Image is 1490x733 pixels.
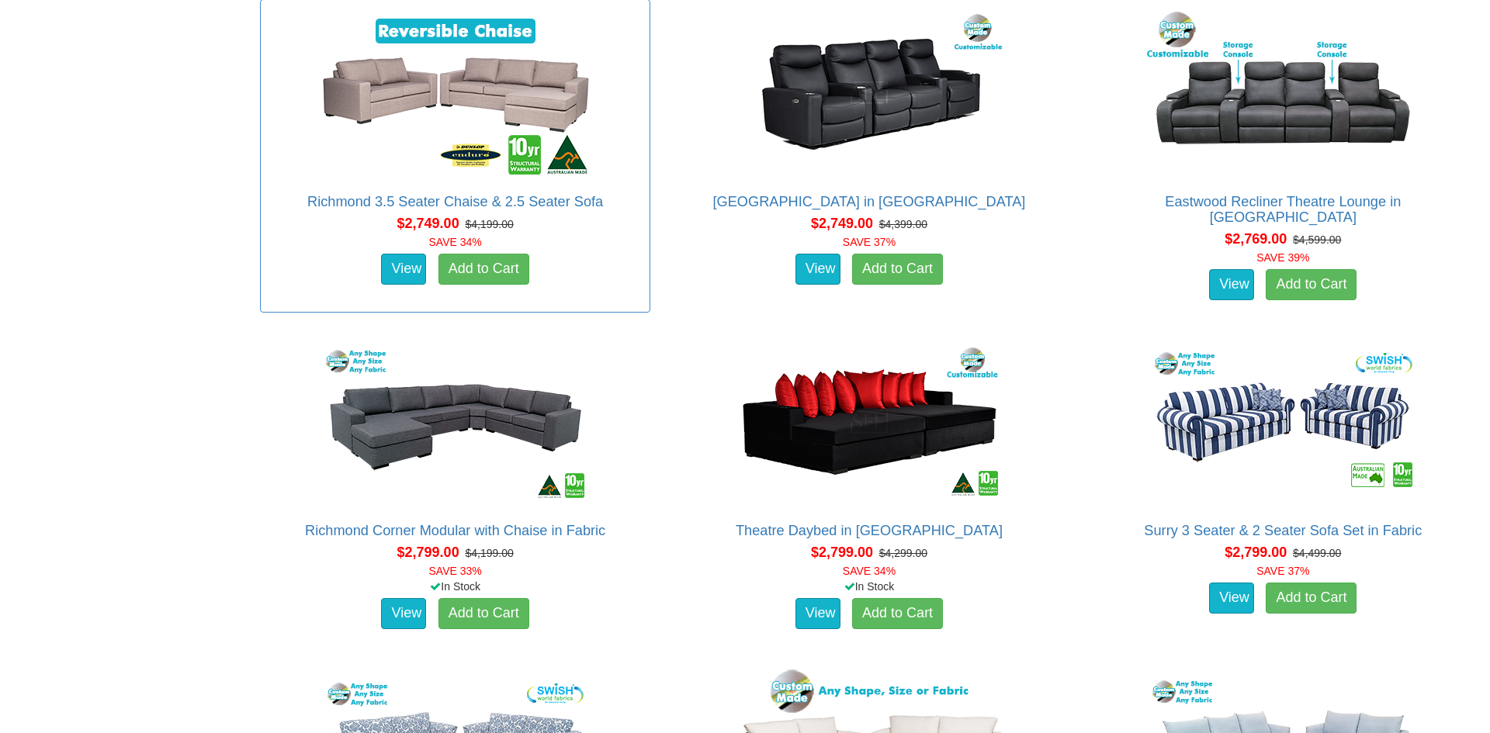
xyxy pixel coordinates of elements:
[429,236,482,248] font: SAVE 34%
[1143,337,1422,507] img: Surry 3 Seater & 2 Seater Sofa Set in Fabric
[465,547,513,559] del: $4,199.00
[1293,547,1341,559] del: $4,499.00
[316,337,595,507] img: Richmond Corner Modular with Chaise in Fabric
[843,565,896,577] font: SAVE 34%
[381,254,426,285] a: View
[397,216,459,231] span: $2,749.00
[397,545,459,560] span: $2,799.00
[257,579,653,594] div: In Stock
[438,598,529,629] a: Add to Cart
[1225,545,1287,560] span: $2,799.00
[1143,8,1422,178] img: Eastwood Recliner Theatre Lounge in Fabric
[1209,583,1254,614] a: View
[736,523,1003,538] a: Theatre Daybed in [GEOGRAPHIC_DATA]
[1165,194,1401,225] a: Eastwood Recliner Theatre Lounge in [GEOGRAPHIC_DATA]
[307,194,603,209] a: Richmond 3.5 Seater Chaise & 2.5 Seater Sofa
[795,254,840,285] a: View
[713,194,1026,209] a: [GEOGRAPHIC_DATA] in [GEOGRAPHIC_DATA]
[670,579,1067,594] div: In Stock
[465,218,513,230] del: $4,199.00
[843,236,896,248] font: SAVE 37%
[316,8,595,178] img: Richmond 3.5 Seater Chaise & 2.5 Seater Sofa
[1266,583,1357,614] a: Add to Cart
[795,598,840,629] a: View
[1225,231,1287,247] span: $2,769.00
[1256,251,1309,264] font: SAVE 39%
[852,598,943,629] a: Add to Cart
[1266,269,1357,300] a: Add to Cart
[879,547,927,559] del: $4,299.00
[305,523,605,538] a: Richmond Corner Modular with Chaise in Fabric
[852,254,943,285] a: Add to Cart
[811,545,873,560] span: $2,799.00
[429,565,482,577] font: SAVE 33%
[729,8,1009,178] img: Bond Theatre Lounge in Fabric
[1293,233,1341,246] del: $4,599.00
[879,218,927,230] del: $4,399.00
[381,598,426,629] a: View
[438,254,529,285] a: Add to Cart
[1144,523,1422,538] a: Surry 3 Seater & 2 Seater Sofa Set in Fabric
[1209,269,1254,300] a: View
[811,216,873,231] span: $2,749.00
[729,337,1009,507] img: Theatre Daybed in Fabric
[1256,565,1309,577] font: SAVE 37%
